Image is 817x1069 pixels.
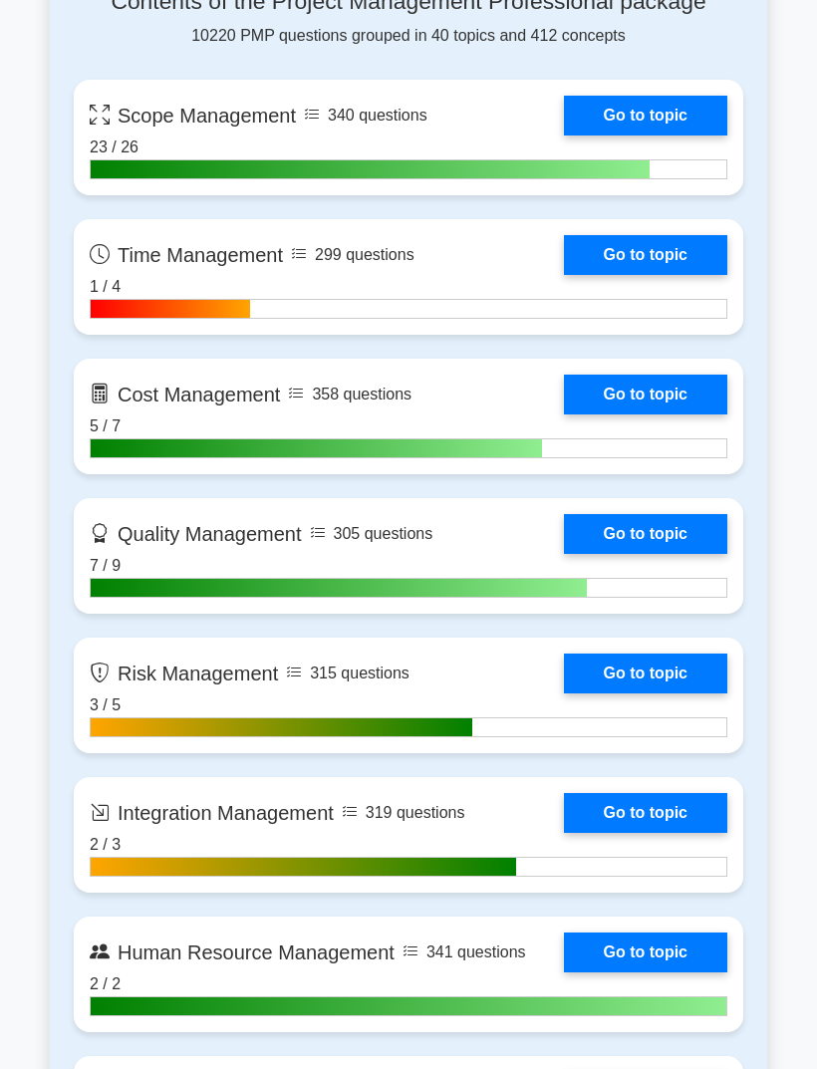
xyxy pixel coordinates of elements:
[564,793,727,833] a: Go to topic
[564,96,727,135] a: Go to topic
[564,933,727,972] a: Go to topic
[564,654,727,693] a: Go to topic
[564,375,727,414] a: Go to topic
[564,235,727,275] a: Go to topic
[564,514,727,554] a: Go to topic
